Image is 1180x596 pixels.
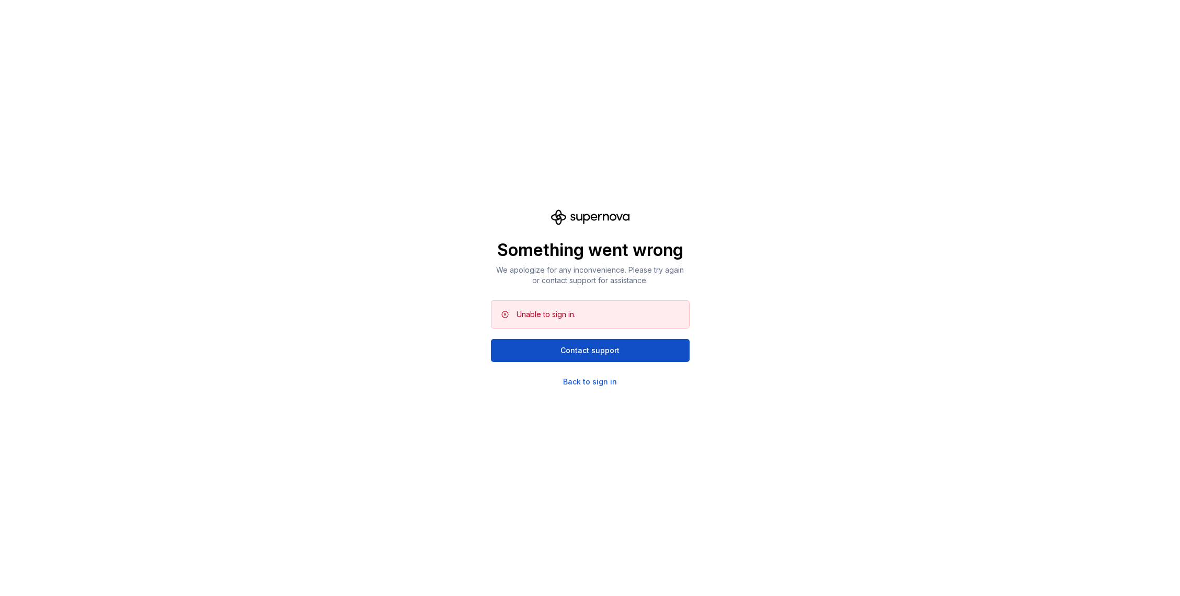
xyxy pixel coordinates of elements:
[517,309,576,320] div: Unable to sign in.
[560,345,620,356] span: Contact support
[491,240,690,261] p: Something went wrong
[491,265,690,286] p: We apologize for any inconvenience. Please try again or contact support for assistance.
[491,339,690,362] button: Contact support
[563,377,617,387] a: Back to sign in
